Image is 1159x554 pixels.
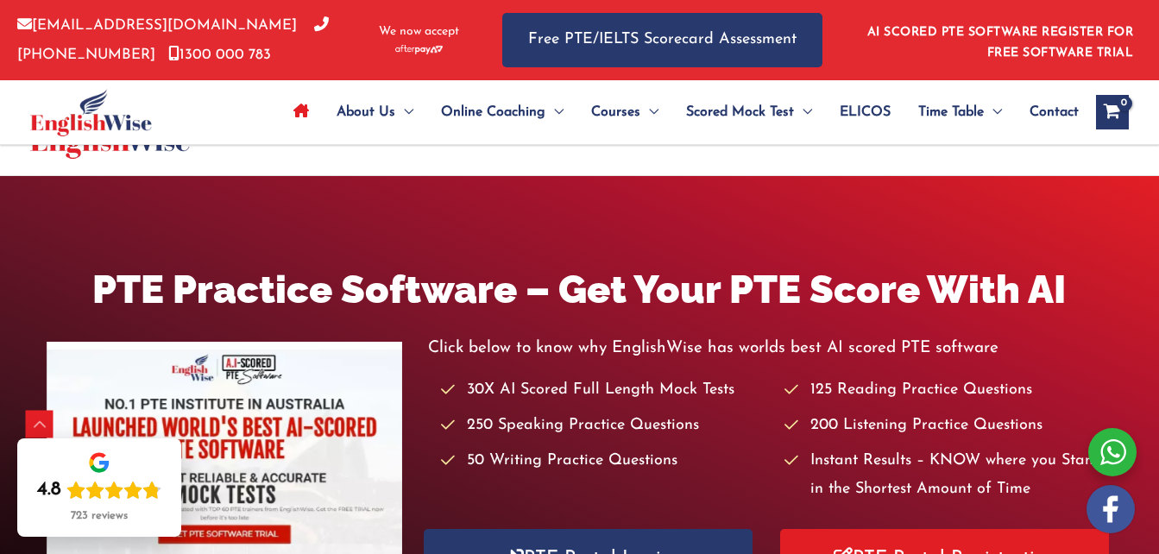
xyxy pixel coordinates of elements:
[1016,82,1079,142] a: Contact
[640,82,658,142] span: Menu Toggle
[395,82,413,142] span: Menu Toggle
[168,47,271,62] a: 1300 000 783
[502,13,822,67] a: Free PTE/IELTS Scorecard Assessment
[984,82,1002,142] span: Menu Toggle
[428,334,1113,362] p: Click below to know why EnglishWise has worlds best AI scored PTE software
[17,18,297,33] a: [EMAIL_ADDRESS][DOMAIN_NAME]
[840,82,891,142] span: ELICOS
[672,82,826,142] a: Scored Mock TestMenu Toggle
[794,82,812,142] span: Menu Toggle
[784,412,1112,440] li: 200 Listening Practice Questions
[1096,95,1129,129] a: View Shopping Cart, empty
[323,82,427,142] a: About UsMenu Toggle
[918,82,984,142] span: Time Table
[441,376,769,405] li: 30X AI Scored Full Length Mock Tests
[280,82,1079,142] nav: Site Navigation: Main Menu
[857,12,1142,68] aside: Header Widget 1
[395,45,443,54] img: Afterpay-Logo
[867,26,1134,60] a: AI SCORED PTE SOFTWARE REGISTER FOR FREE SOFTWARE TRIAL
[71,509,128,523] div: 723 reviews
[441,447,769,475] li: 50 Writing Practice Questions
[441,412,769,440] li: 250 Speaking Practice Questions
[1087,485,1135,533] img: white-facebook.png
[37,478,61,502] div: 4.8
[545,82,564,142] span: Menu Toggle
[37,478,161,502] div: Rating: 4.8 out of 5
[427,82,577,142] a: Online CoachingMenu Toggle
[784,376,1112,405] li: 125 Reading Practice Questions
[686,82,794,142] span: Scored Mock Test
[30,89,152,136] img: cropped-ew-logo
[1030,82,1079,142] span: Contact
[591,82,640,142] span: Courses
[441,82,545,142] span: Online Coaching
[47,262,1113,317] h1: PTE Practice Software – Get Your PTE Score With AI
[826,82,904,142] a: ELICOS
[379,23,459,41] span: We now accept
[784,447,1112,505] li: Instant Results – KNOW where you Stand in the Shortest Amount of Time
[17,18,329,61] a: [PHONE_NUMBER]
[337,82,395,142] span: About Us
[577,82,672,142] a: CoursesMenu Toggle
[904,82,1016,142] a: Time TableMenu Toggle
